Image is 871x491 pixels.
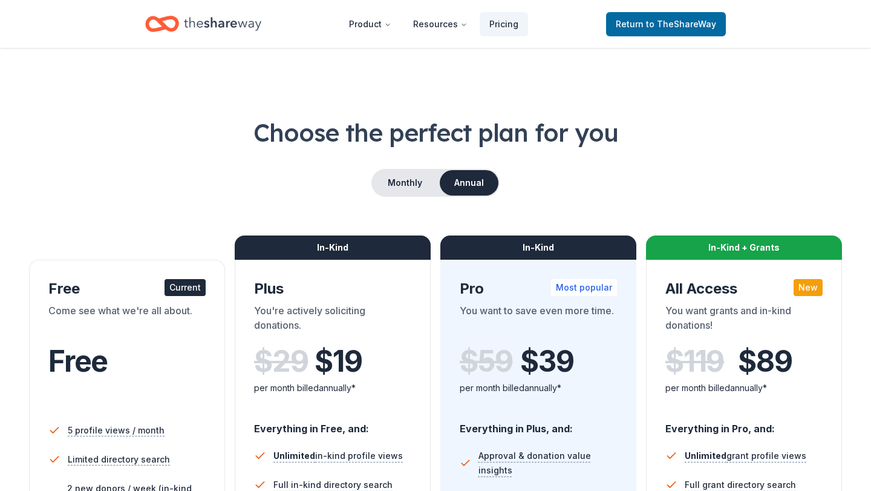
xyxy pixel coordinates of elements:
span: Unlimited [685,450,726,461]
span: 5 profile views / month [68,423,165,438]
div: Plus [254,279,411,298]
span: Free [48,343,108,379]
span: $ 39 [520,344,573,378]
button: Monthly [373,170,437,196]
a: Returnto TheShareWay [606,12,726,36]
a: Home [145,10,261,38]
h1: Choose the perfect plan for you [29,116,842,150]
div: Free [48,279,206,298]
span: $ 89 [738,344,792,378]
span: in-kind profile views [273,450,403,461]
div: Come see what we're all about. [48,303,206,337]
div: Everything in Free, and: [254,411,411,437]
span: Limited directory search [68,452,170,467]
button: Resources [403,12,477,36]
button: Annual [440,170,498,196]
div: Current [165,279,206,296]
div: Most popular [551,279,617,296]
div: In-Kind [440,236,636,260]
div: You're actively soliciting donations. [254,303,411,337]
div: New [794,279,823,296]
button: Product [339,12,401,36]
nav: Main [339,10,528,38]
span: Return [616,17,716,31]
a: Pricing [480,12,528,36]
div: Everything in Pro, and: [665,411,823,437]
div: Everything in Plus, and: [460,411,617,437]
span: grant profile views [685,450,806,461]
div: per month billed annually* [665,381,823,395]
span: $ 19 [315,344,362,378]
div: In-Kind [235,236,431,260]
span: Unlimited [273,450,315,461]
div: In-Kind + Grants [646,236,842,260]
div: Pro [460,279,617,298]
div: per month billed annually* [460,381,617,395]
div: All Access [665,279,823,298]
span: to TheShareWay [646,19,716,29]
div: You want to save even more time. [460,303,617,337]
div: You want grants and in-kind donations! [665,303,823,337]
div: per month billed annually* [254,381,411,395]
span: Approval & donation value insights [478,449,617,478]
